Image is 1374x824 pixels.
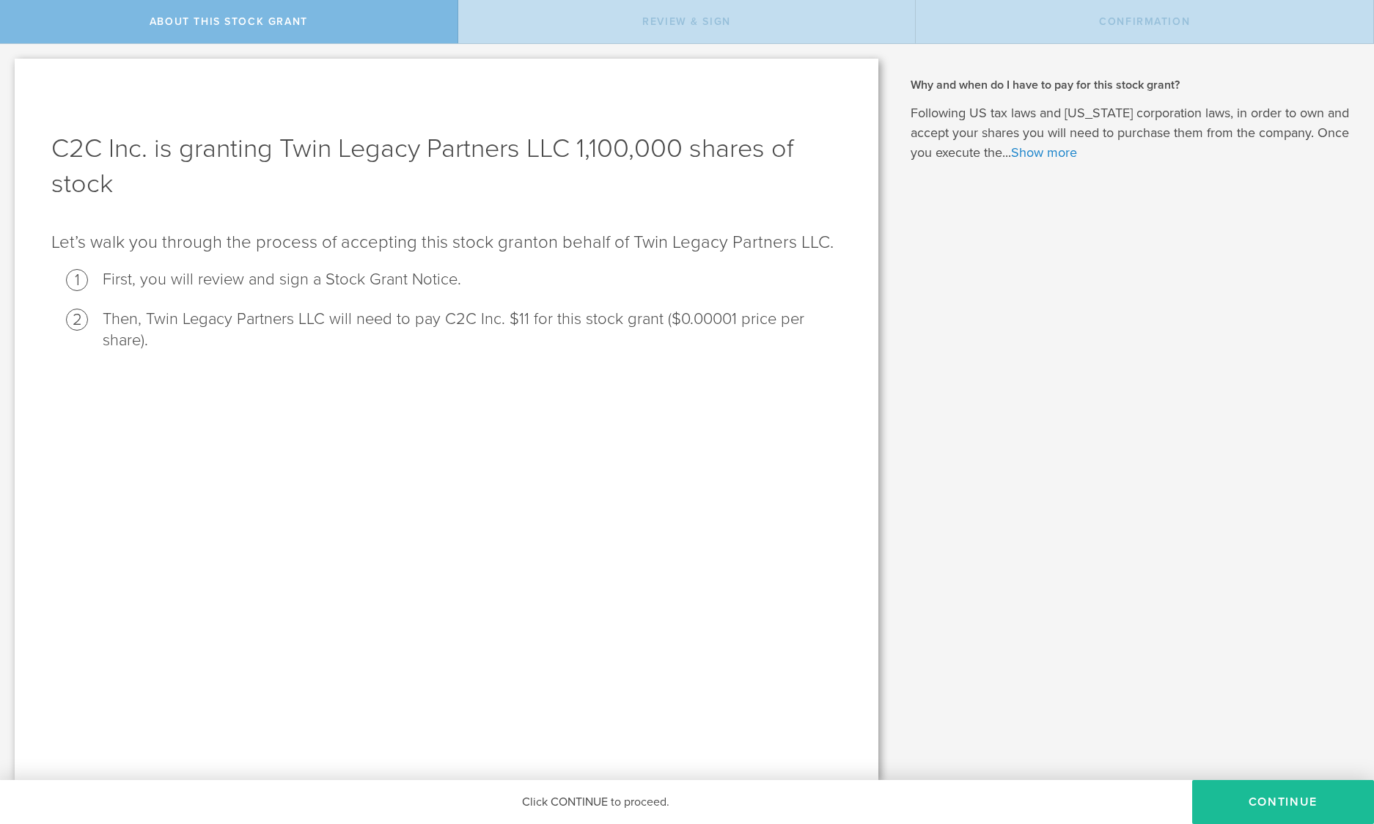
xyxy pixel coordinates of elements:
p: Following US tax laws and [US_STATE] corporation laws, in order to own and accept your shares you... [911,103,1352,163]
span: Confirmation [1099,15,1190,28]
button: CONTINUE [1192,780,1374,824]
h2: Why and when do I have to pay for this stock grant? [911,77,1352,93]
span: About this stock grant [150,15,308,28]
a: Show more [1011,144,1077,161]
li: First, you will review and sign a Stock Grant Notice. [103,269,842,290]
span: on behalf of Twin Legacy Partners LLC [538,232,830,253]
h1: C2C Inc. is granting Twin Legacy Partners LLC 1,100,000 shares of stock [51,131,842,202]
li: Then, Twin Legacy Partners LLC will need to pay C2C Inc. $11 for this stock grant ($0.00001 price... [103,309,842,351]
span: Review & Sign [642,15,731,28]
p: Let’s walk you through the process of accepting this stock grant . [51,231,842,254]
